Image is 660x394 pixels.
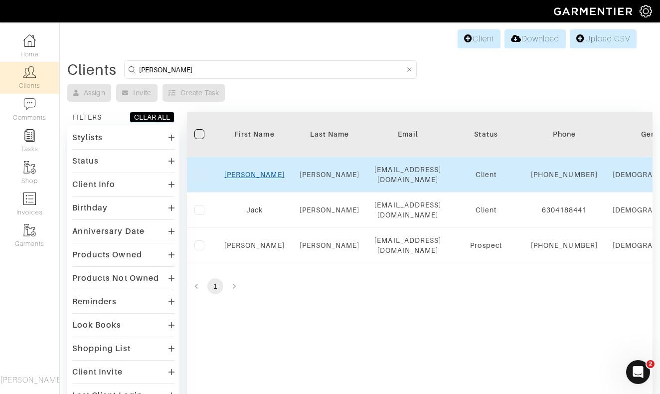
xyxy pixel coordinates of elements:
div: Status [72,156,99,166]
div: Last Name [300,129,360,139]
span: 2 [647,360,655,368]
div: Look Books [72,320,122,330]
img: orders-icon-0abe47150d42831381b5fb84f609e132dff9fe21cb692f30cb5eec754e2cba89.png [23,193,36,205]
div: FILTERS [72,112,102,122]
nav: pagination navigation [187,278,653,294]
a: [PERSON_NAME] [300,171,360,179]
a: [PERSON_NAME] [224,241,285,249]
div: First Name [224,129,285,139]
img: dashboard-icon-dbcd8f5a0b271acd01030246c82b418ddd0df26cd7fceb0bd07c9910d44c42f6.png [23,34,36,47]
a: [PERSON_NAME] [300,241,360,249]
img: clients-icon-6bae9207a08558b7cb47a8932f037763ab4055f8c8b6bfacd5dc20c3e0201464.png [23,66,36,78]
img: garments-icon-b7da505a4dc4fd61783c78ac3ca0ef83fa9d6f193b1c9dc38574b1d14d53ca28.png [23,161,36,174]
div: Shopping List [72,344,131,354]
button: CLEAR ALL [130,112,174,123]
th: Toggle SortBy [449,112,523,157]
img: garmentier-logo-header-white-b43fb05a5012e4ada735d5af1a66efaba907eab6374d6393d1fbf88cb4ef424d.png [549,2,640,20]
img: garments-icon-b7da505a4dc4fd61783c78ac3ca0ef83fa9d6f193b1c9dc38574b1d14d53ca28.png [23,224,36,236]
th: Toggle SortBy [217,112,292,157]
a: [PERSON_NAME] [224,171,285,179]
a: Upload CSV [570,29,637,48]
img: reminder-icon-8004d30b9f0a5d33ae49ab947aed9ed385cf756f9e5892f1edd6e32f2345188e.png [23,129,36,142]
th: Toggle SortBy [292,112,367,157]
div: Prospect [456,240,516,250]
a: [PERSON_NAME] [300,206,360,214]
div: Client Invite [72,367,123,377]
div: CLEAR ALL [134,112,170,122]
div: Status [456,129,516,139]
iframe: Intercom live chat [626,360,650,384]
div: 6304188441 [531,205,598,215]
div: Stylists [72,133,103,143]
img: comment-icon-a0a6a9ef722e966f86d9cbdc48e553b5cf19dbc54f86b18d962a5391bc8f6eb6.png [23,98,36,110]
div: Client Info [72,180,116,190]
div: Birthday [72,203,108,213]
img: gear-icon-white-bd11855cb880d31180b6d7d6211b90ccbf57a29d726f0c71d8c61bd08dd39cc2.png [640,5,652,17]
div: Reminders [72,297,117,307]
div: Products Owned [72,250,142,260]
div: Client [456,205,516,215]
button: page 1 [207,278,223,294]
div: [PHONE_NUMBER] [531,170,598,180]
a: Download [504,29,566,48]
div: Clients [67,65,117,75]
div: Phone [531,129,598,139]
input: Search by name, email, phone, city, or state [139,63,405,76]
div: [EMAIL_ADDRESS][DOMAIN_NAME] [374,165,441,185]
div: [EMAIL_ADDRESS][DOMAIN_NAME] [374,235,441,255]
div: [EMAIL_ADDRESS][DOMAIN_NAME] [374,200,441,220]
div: Email [374,129,441,139]
a: Jack [246,206,263,214]
a: Client [458,29,500,48]
div: Products Not Owned [72,273,159,283]
div: Client [456,170,516,180]
div: Anniversary Date [72,226,145,236]
div: [PHONE_NUMBER] [531,240,598,250]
